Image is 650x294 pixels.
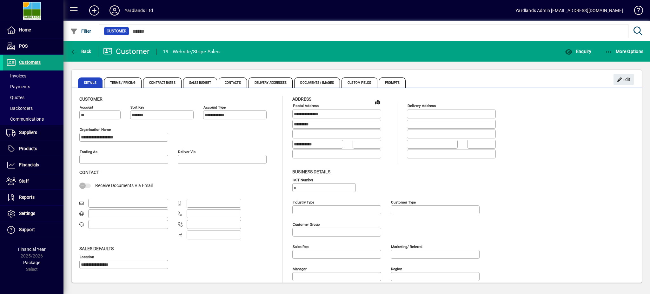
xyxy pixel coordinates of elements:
span: Sales Budget [183,77,217,88]
span: Custom Fields [342,77,377,88]
div: 19 - Website/Stripe Sales [163,47,220,57]
mat-label: Deliver via [178,150,196,154]
span: Edit [617,74,631,85]
span: Financials [19,162,39,167]
span: Delivery Addresses [249,77,293,88]
a: Payments [3,81,63,92]
div: Yardlands Admin [EMAIL_ADDRESS][DOMAIN_NAME] [515,5,623,16]
a: POS [3,38,63,54]
span: Quotes [6,95,24,100]
div: Customer [103,46,150,57]
a: Communications [3,114,63,124]
span: Settings [19,211,35,216]
span: Payments [6,84,30,89]
button: Enquiry [563,46,593,57]
span: Prompts [379,77,406,88]
span: Package [23,260,40,265]
span: Customer [107,28,126,34]
a: Reports [3,190,63,205]
button: More Options [603,46,645,57]
mat-label: Manager [293,266,307,271]
a: Home [3,22,63,38]
a: Knowledge Base [629,1,642,22]
button: Filter [69,25,93,37]
span: Sales defaults [79,246,114,251]
span: Home [19,27,31,32]
a: Suppliers [3,125,63,141]
a: Staff [3,173,63,189]
span: Support [19,227,35,232]
span: Contact [79,170,99,175]
a: Backorders [3,103,63,114]
a: Financials [3,157,63,173]
span: POS [19,43,28,49]
button: Profile [104,5,125,16]
span: Customers [19,60,41,65]
mat-label: Marketing/ Referral [391,244,422,249]
a: Support [3,222,63,238]
mat-label: Sort key [130,105,144,110]
mat-label: Customer group [293,222,320,226]
span: Terms / Pricing [104,77,142,88]
mat-label: Location [80,254,94,259]
span: Contract Rates [143,77,181,88]
a: Products [3,141,63,157]
button: Add [84,5,104,16]
span: Customer [79,97,103,102]
button: Back [69,46,93,57]
span: Receive Documents Via Email [95,183,153,188]
span: Reports [19,195,35,200]
mat-label: Sales rep [293,244,308,249]
span: Financial Year [18,247,46,252]
span: More Options [605,49,644,54]
div: Yardlands Ltd [125,5,153,16]
span: Backorders [6,106,33,111]
mat-label: Customer type [391,200,416,204]
span: Back [70,49,91,54]
mat-label: Account [80,105,93,110]
mat-label: Trading as [80,150,97,154]
span: Invoices [6,73,26,78]
span: Staff [19,178,29,184]
a: Invoices [3,70,63,81]
mat-label: Organisation name [80,127,111,132]
mat-label: GST Number [293,177,313,182]
span: Enquiry [565,49,591,54]
span: Communications [6,117,44,122]
app-page-header-button: Back [63,46,98,57]
mat-label: Industry type [293,200,314,204]
span: Filter [70,29,91,34]
span: Documents / Images [294,77,340,88]
span: Address [292,97,311,102]
span: Suppliers [19,130,37,135]
a: Settings [3,206,63,222]
button: Edit [614,74,634,85]
span: Details [78,77,103,88]
mat-label: Account Type [203,105,226,110]
span: Products [19,146,37,151]
a: View on map [373,97,383,107]
mat-label: Region [391,266,402,271]
span: Contacts [219,77,247,88]
span: Business details [292,169,330,174]
a: Quotes [3,92,63,103]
